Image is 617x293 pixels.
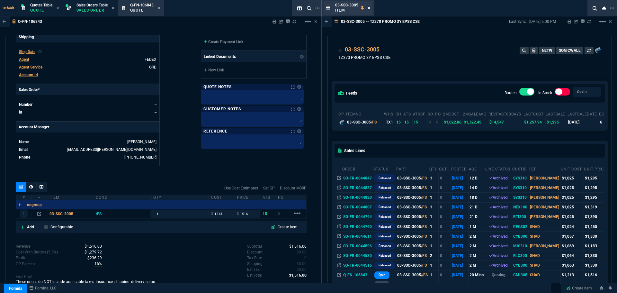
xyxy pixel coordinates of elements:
span: 03-SSC-3005 [335,3,358,7]
p: undefined [247,255,262,261]
nx-icon: Open In Opposite Panel [337,195,341,200]
span: /FS [421,215,427,219]
mat-icon: Example home icon [599,18,606,25]
td: $1,390 [584,212,608,222]
div: -- [31,195,47,200]
nx-icon: Open New Tab [610,5,614,11]
div: Archived [486,243,511,249]
nx-icon: Open In Opposite Panel [337,224,341,229]
p: TZ370 PROMO 3Y EPSS CSE [338,54,390,60]
td: MIS310 [512,241,529,251]
td: 0 [439,212,451,222]
p: Item [335,8,358,13]
td: 1 [429,222,439,231]
td: $1,319 [584,202,608,212]
td: 15 [395,118,403,126]
span: Sales Orders Table [76,3,108,7]
td: 15 [413,118,428,126]
div: $1,025 [562,204,583,210]
nx-icon: Close Tab [112,6,114,11]
p: Released [379,243,391,249]
td: [PERSON_NAME] [529,183,560,193]
abbr: ATS with all companies combined [413,112,426,116]
abbr: Total units on open Purchase Orders [435,112,441,116]
p: Released [379,214,391,219]
td: [DATE] [451,241,469,251]
td: 21 D [469,202,485,212]
p: Reference [203,129,228,134]
div: Archived [486,195,511,200]
a: Use Cost Estimates [224,185,258,191]
td: 2 M [469,232,485,241]
abbr: Total units in inventory. [396,112,401,116]
a: FEDEX [145,57,156,62]
label: Burden [505,91,517,95]
td: [DATE] [451,202,469,212]
td: 03-SSC-3005 [396,193,429,202]
p: spec.value [298,255,307,261]
nx-icon: Search [304,5,314,12]
td: SYS310 [512,173,529,183]
th: Line Status [485,164,512,173]
td: TX1 [384,118,395,126]
p: Released [379,224,391,229]
p: Revenue [16,243,30,249]
div: qty [151,195,208,200]
nx-icon: Search [590,5,600,12]
div: Archived [486,214,511,220]
td: [DATE] [451,193,469,202]
nx-icon: Open In Opposite Panel [337,205,341,209]
abbr: The date of the last SO Inv price. No time limit. (ignore zeros) [568,112,597,116]
div: PO [275,195,291,200]
td: $1,322.45 [462,118,488,126]
div: cost [209,195,234,200]
p: Linked Documents [204,54,236,60]
nx-icon: Open New Tab [315,5,320,11]
nx-icon: Close Workbench [600,5,609,12]
td: 03-SSC-3005 [396,183,429,193]
p: Cost With Burden (5.5%) [16,249,58,255]
nx-icon: Open In Opposite Panel [337,176,341,180]
p: nogroup [27,202,42,207]
p: spec.value [81,255,102,261]
td: SO-FR-0044807 [342,202,373,212]
td: [PERSON_NAME] [529,173,560,183]
div: Archived [486,185,511,191]
nx-icon: Open In Opposite Panel [337,215,341,219]
p: Quote Notes [203,84,232,89]
div: $1,057 [562,233,583,239]
th: Part [396,164,429,173]
th: Unit Cost [560,164,584,173]
td: SYS310 [512,193,529,202]
span: /FS [421,176,427,180]
p: draft [379,282,385,287]
abbr: Total units in inventory => minus on SO => plus on PO [403,112,411,116]
nx-icon: Split Panels [295,5,304,12]
nx-icon: Back to Table [3,19,6,24]
td: 0 [427,118,435,126]
span: 15 [263,212,267,216]
button: NETW [539,47,555,54]
p: 03-SSC-3005 -- TZ370 PROMO 3Y EPSS CSE [341,19,420,24]
td: 1 [429,241,439,251]
tr: undefined [19,109,157,115]
td: 21 D [469,212,485,222]
span: Email [19,147,28,152]
abbr: The last purchase cost from PO Order (with burden) [523,112,544,116]
span: Q-FN-106843 [130,3,154,7]
td: [PERSON_NAME] [529,212,560,222]
p: Customer Notes [203,106,241,112]
div: Archived [486,233,511,239]
td: 03-SSC-3005 [396,202,429,212]
span: Default [3,6,17,10]
td: [PERSON_NAME] [529,202,560,212]
td: BTI300 [512,212,529,222]
a: Discount MSRP [280,185,307,191]
div: $1,025 [562,214,583,220]
nx-icon: Open In Opposite Panel [337,234,341,239]
a: Create Item [265,223,303,231]
th: age [469,164,485,173]
td: 1 [429,232,439,241]
a: 03-SSC-3005 [345,45,380,54]
p: undefined [247,243,262,249]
